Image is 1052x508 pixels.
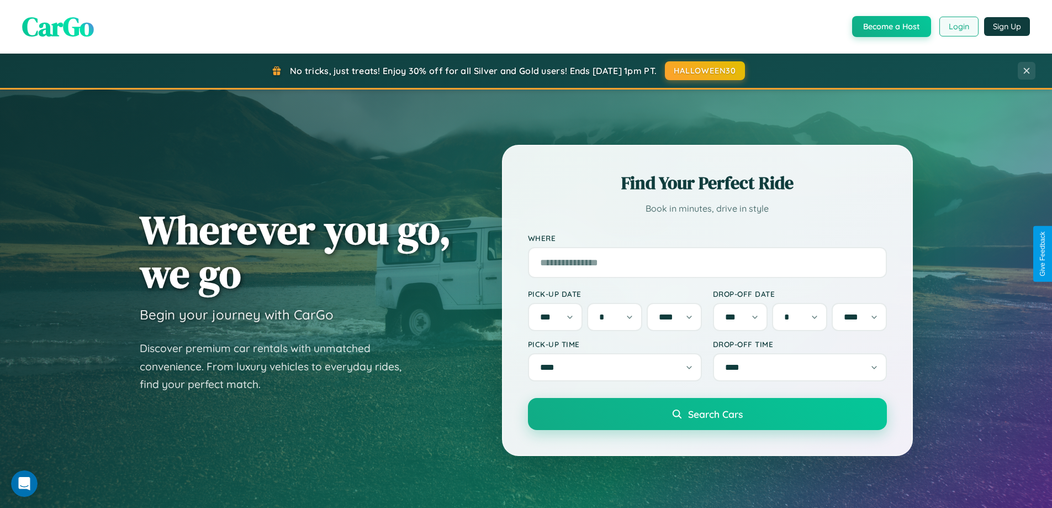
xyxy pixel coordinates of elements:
[290,65,657,76] span: No tricks, just treats! Enjoy 30% off for all Silver and Gold users! Ends [DATE] 1pm PT.
[528,201,887,217] p: Book in minutes, drive in style
[11,470,38,497] iframe: Intercom live chat
[22,8,94,45] span: CarGo
[528,339,702,349] label: Pick-up Time
[665,61,745,80] button: HALLOWEEN30
[528,233,887,243] label: Where
[688,408,743,420] span: Search Cars
[1039,232,1046,276] div: Give Feedback
[140,208,451,295] h1: Wherever you go, we go
[852,16,931,37] button: Become a Host
[984,17,1030,36] button: Sign Up
[140,339,416,394] p: Discover premium car rentals with unmatched convenience. From luxury vehicles to everyday rides, ...
[528,398,887,430] button: Search Cars
[140,306,334,323] h3: Begin your journey with CarGo
[528,289,702,298] label: Pick-up Date
[939,17,979,36] button: Login
[528,171,887,195] h2: Find Your Perfect Ride
[713,339,887,349] label: Drop-off Time
[713,289,887,298] label: Drop-off Date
